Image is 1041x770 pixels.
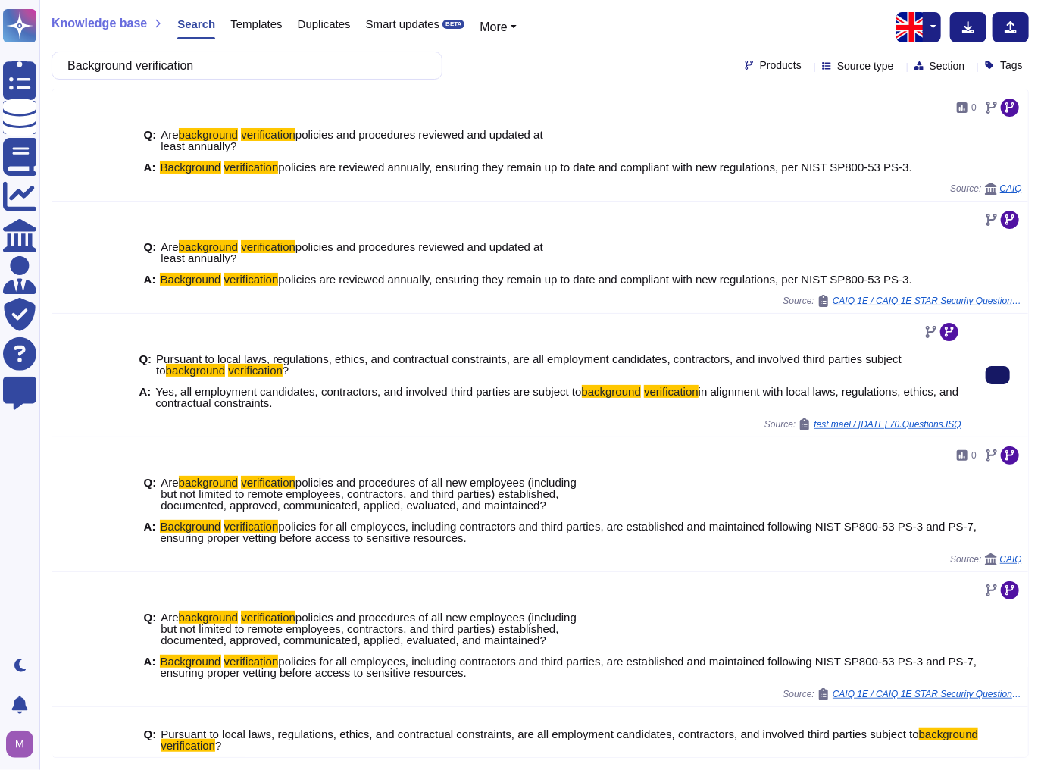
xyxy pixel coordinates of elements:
[161,739,215,752] mark: verification
[228,364,283,377] mark: verification
[837,61,894,71] span: Source type
[480,20,507,33] span: More
[241,240,295,253] mark: verification
[160,655,220,668] mark: Background
[241,128,295,141] mark: verification
[144,161,156,173] b: A:
[160,520,220,533] mark: Background
[1000,555,1022,564] span: CAIQ
[161,476,577,512] span: policies and procedures of all new employees (including but not limited to remote employees, cont...
[161,728,919,740] span: Pursuant to local laws, regulations, ethics, and contractual constraints, are all employment cand...
[1000,60,1023,70] span: Tags
[161,611,577,646] span: policies and procedures of all new employees (including but not limited to remote employees, cont...
[155,385,958,409] span: in alignment with local laws, regulations, ethics, and contractual constraints.
[278,161,912,174] span: policies are reviewed annually, ensuring they remain up to date and compliant with new regulation...
[6,731,33,758] img: user
[814,420,961,429] span: test mael / [DATE] 70.Questions.ISQ
[298,18,351,30] span: Duplicates
[896,12,927,42] img: en
[3,728,44,761] button: user
[224,655,279,668] mark: verification
[833,296,1022,305] span: CAIQ 1E / CAIQ 1E STAR Security Questionnaire Generated at [DATE]
[144,656,156,678] b: A:
[161,476,178,489] span: Are
[161,240,543,264] span: policies and procedures reviewed and updated at least annually?
[783,295,1022,307] span: Source:
[161,611,178,624] span: Are
[241,611,295,624] mark: verification
[156,352,902,377] span: Pursuant to local laws, regulations, ethics, and contractual constraints, are all employment cand...
[160,273,220,286] mark: Background
[144,129,157,152] b: Q:
[224,520,279,533] mark: verification
[144,521,156,543] b: A:
[480,18,517,36] button: More
[241,476,295,489] mark: verification
[582,385,641,398] mark: background
[224,273,279,286] mark: verification
[224,161,279,174] mark: verification
[950,183,1022,195] span: Source:
[950,553,1022,565] span: Source:
[160,520,977,544] span: policies for all employees, including contractors and third parties, are established and maintain...
[155,385,581,398] span: Yes, all employment candidates, contractors, and involved third parties are subject to
[161,128,543,152] span: policies and procedures reviewed and updated at least annually?
[1000,184,1022,193] span: CAIQ
[833,690,1022,699] span: CAIQ 1E / CAIQ 1E STAR Security Questionnaire Generated at [DATE]
[930,61,965,71] span: Section
[144,728,157,751] b: Q:
[144,477,157,511] b: Q:
[283,364,289,377] span: ?
[179,476,238,489] mark: background
[161,128,178,141] span: Are
[366,18,440,30] span: Smart updates
[442,20,464,29] div: BETA
[160,161,220,174] mark: Background
[60,52,427,79] input: Search a question or template...
[919,728,978,740] mark: background
[144,274,156,285] b: A:
[230,18,282,30] span: Templates
[278,273,912,286] span: policies are reviewed annually, ensuring they remain up to date and compliant with new regulation...
[644,385,699,398] mark: verification
[52,17,147,30] span: Knowledge base
[215,739,221,752] span: ?
[139,353,152,376] b: Q:
[971,103,977,112] span: 0
[179,128,238,141] mark: background
[177,18,215,30] span: Search
[161,240,178,253] span: Are
[764,418,961,430] span: Source:
[971,451,977,460] span: 0
[144,241,157,264] b: Q:
[166,364,225,377] mark: background
[160,655,977,679] span: policies for all employees, including contractors and third parties, are established and maintain...
[139,386,151,408] b: A:
[144,612,157,646] b: Q:
[760,60,802,70] span: Products
[179,240,238,253] mark: background
[783,688,1022,700] span: Source:
[179,611,238,624] mark: background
